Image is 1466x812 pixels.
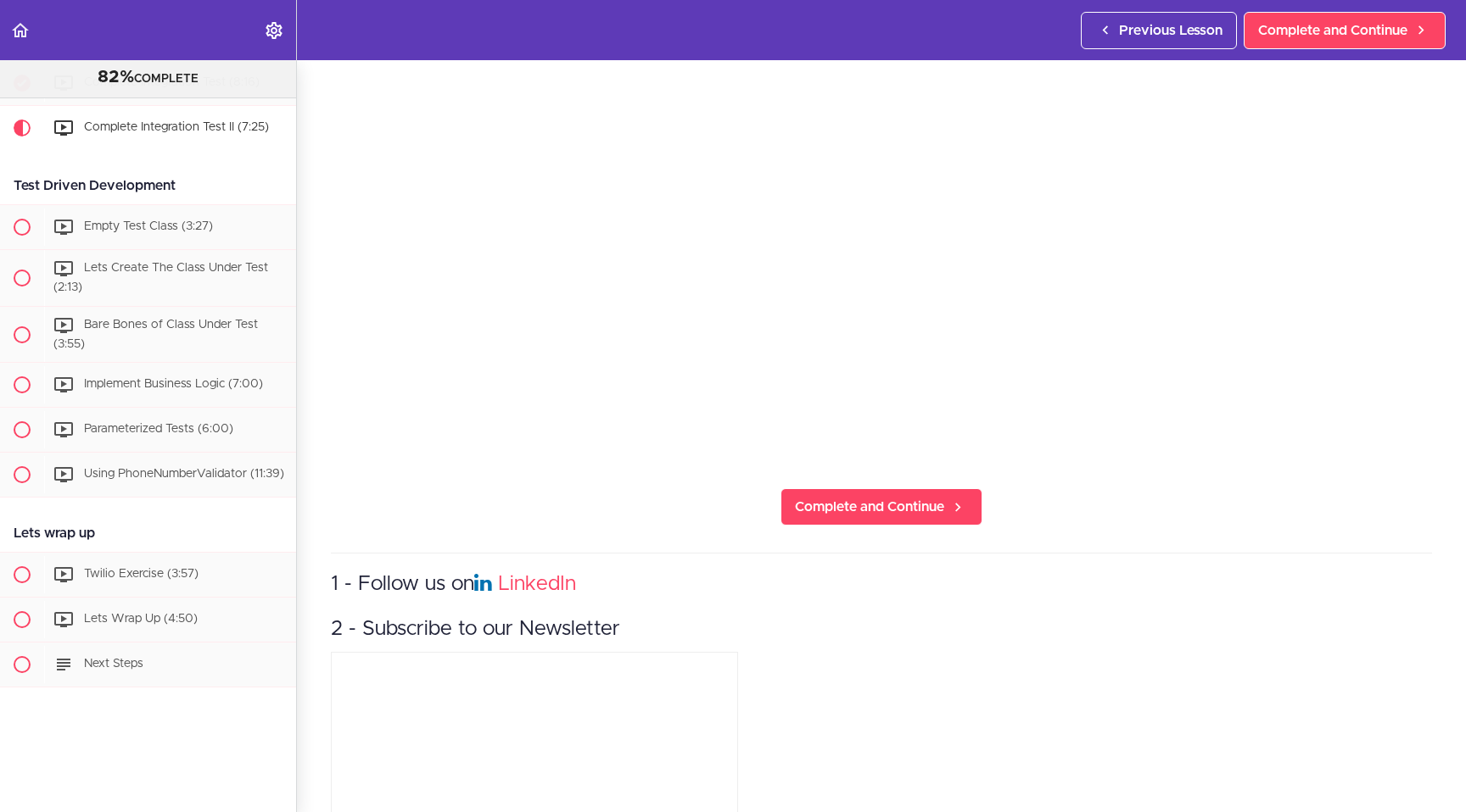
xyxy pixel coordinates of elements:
[1081,12,1237,49] a: Previous Lesson
[84,659,143,670] span: Next Steps
[331,570,1432,598] h3: 1 - Follow us on
[84,121,269,133] span: Complete Integration Test II (7:25)
[84,569,199,581] span: Twilio Exercise (3:57)
[21,67,275,89] div: COMPLETE
[53,319,258,350] span: Bare Bones of Class Under Test (3:55)
[98,69,134,86] span: 82%
[53,262,268,293] span: Lets Create The Class Under Test (2:13)
[1119,20,1223,41] span: Previous Lesson
[84,469,284,481] span: Using PhoneNumberValidator (11:39)
[264,20,284,41] svg: Settings Menu
[498,574,576,594] a: LinkedIn
[84,379,263,391] span: Implement Business Logic (7:00)
[10,20,31,41] svg: Back to course curriculum
[331,615,1432,643] h3: 2 - Subscribe to our Newsletter
[1258,20,1407,41] span: Complete and Continue
[1244,12,1446,49] a: Complete and Continue
[84,424,233,436] span: Parameterized Tests (6:00)
[84,614,198,626] span: Lets Wrap Up (4:50)
[84,220,213,232] span: Empty Test Class (3:27)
